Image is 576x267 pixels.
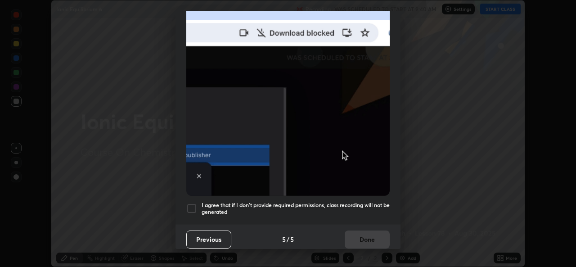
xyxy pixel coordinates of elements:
h5: I agree that if I don't provide required permissions, class recording will not be generated [202,202,390,216]
button: Previous [186,231,231,249]
h4: 5 [290,235,294,244]
h4: / [287,235,289,244]
h4: 5 [282,235,286,244]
